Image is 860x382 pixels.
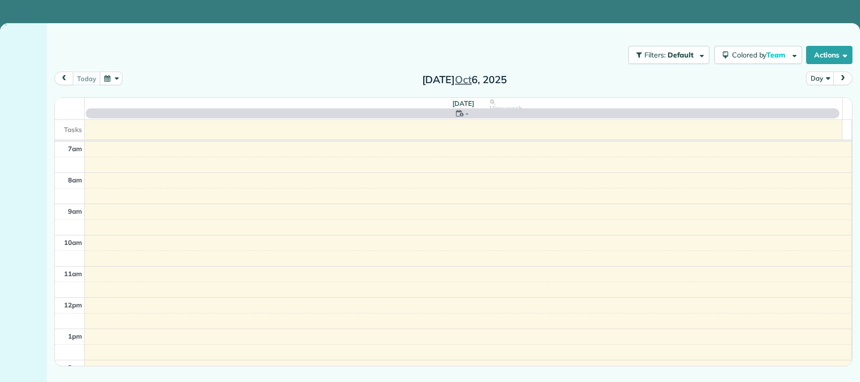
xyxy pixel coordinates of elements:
[806,46,852,64] button: Actions
[64,301,82,309] span: 12pm
[466,108,469,118] span: -
[806,72,834,85] button: Day
[73,72,100,85] button: today
[68,332,82,340] span: 1pm
[732,50,789,59] span: Colored by
[68,207,82,215] span: 9am
[452,99,474,107] span: [DATE]
[54,72,74,85] button: prev
[68,145,82,153] span: 7am
[766,50,787,59] span: Team
[68,363,82,371] span: 2pm
[628,46,709,64] button: Filters: Default
[623,46,709,64] a: Filters: Default
[833,72,852,85] button: next
[64,125,82,134] span: Tasks
[455,73,472,86] span: Oct
[402,74,527,85] h2: [DATE] 6, 2025
[64,238,82,246] span: 10am
[714,46,802,64] button: Colored byTeam
[668,50,694,59] span: Default
[490,104,522,112] span: View week
[64,270,82,278] span: 11am
[644,50,666,59] span: Filters:
[68,176,82,184] span: 8am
